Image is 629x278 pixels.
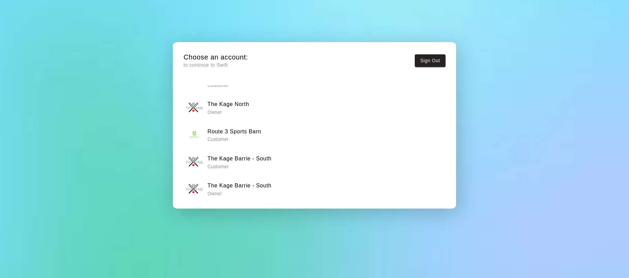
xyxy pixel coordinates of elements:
p: Customer [207,163,271,170]
h6: Route 3 Sports Barn [207,127,261,136]
p: Owner [207,109,249,116]
img: The Kage Barrie - South [186,154,203,171]
button: Route 3 Sports BarnRoute 3 Sports Barn Customer [183,124,445,146]
h6: The Kage North [207,100,249,109]
p: to continue to Swift [183,62,248,69]
p: Customer [207,136,261,143]
button: The Kage Barrie - SouthThe Kage Barrie - South Owner [183,178,445,200]
button: Sign Out [415,54,446,67]
h6: The Kage Barrie - South [207,154,271,163]
button: The Kage NorthThe Kage North Owner [183,97,445,119]
h6: The Kage Barrie - South [207,181,271,190]
h5: Choose an account: [183,53,248,62]
img: Route 3 Sports Barn [186,127,203,144]
img: The Kage North [186,99,203,116]
img: The Kage Barrie - South [186,181,203,198]
p: Customer [207,82,249,89]
button: The Kage Barrie - SouthThe Kage Barrie - South Customer [183,151,445,173]
p: Owner [207,190,271,197]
